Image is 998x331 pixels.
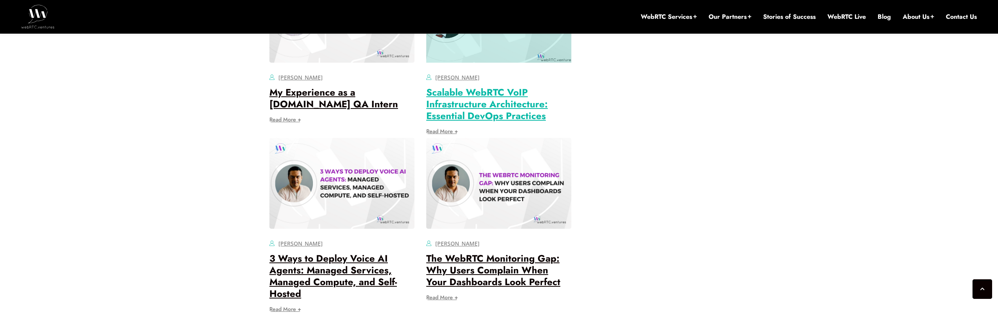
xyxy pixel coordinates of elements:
[946,13,977,21] a: Contact Us
[435,74,480,81] a: [PERSON_NAME]
[269,85,398,111] a: My Experience as a [DOMAIN_NAME] QA Intern
[269,306,301,312] a: Read More +
[269,117,301,122] a: Read More +
[435,240,480,247] a: [PERSON_NAME]
[426,128,458,134] a: Read More +
[21,5,55,28] img: WebRTC.ventures
[641,13,697,21] a: WebRTC Services
[278,240,323,247] a: [PERSON_NAME]
[878,13,891,21] a: Blog
[426,85,548,123] a: Scalable WebRTC VoIP Infrastructure Architecture: Essential DevOps Practices
[269,251,397,300] a: 3 Ways to Deploy Voice AI Agents: Managed Services, Managed Compute, and Self-Hosted
[426,251,560,289] a: The WebRTC Monitoring Gap: Why Users Complain When Your Dashboards Look Perfect
[426,295,458,300] a: Read More +
[763,13,816,21] a: Stories of Success
[903,13,934,21] a: About Us
[709,13,751,21] a: Our Partners
[278,74,323,81] a: [PERSON_NAME]
[827,13,866,21] a: WebRTC Live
